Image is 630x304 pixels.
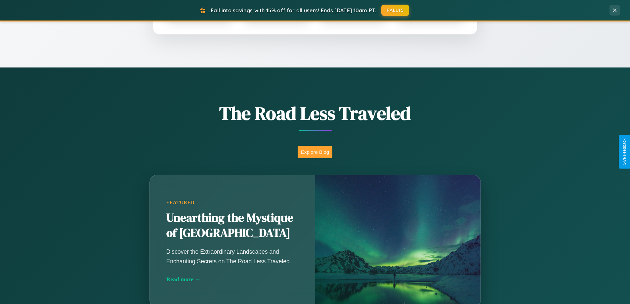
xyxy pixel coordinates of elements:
div: Featured [166,200,299,205]
div: Read more → [166,276,299,283]
button: Explore Blog [298,146,332,158]
p: Discover the Extraordinary Landscapes and Enchanting Secrets on The Road Less Traveled. [166,247,299,266]
h1: The Road Less Traveled [117,101,514,126]
div: Give Feedback [622,139,627,165]
h2: Unearthing the Mystique of [GEOGRAPHIC_DATA] [166,210,299,241]
span: Fall into savings with 15% off for all users! Ends [DATE] 10am PT. [211,7,376,14]
button: FALL15 [381,5,409,16]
